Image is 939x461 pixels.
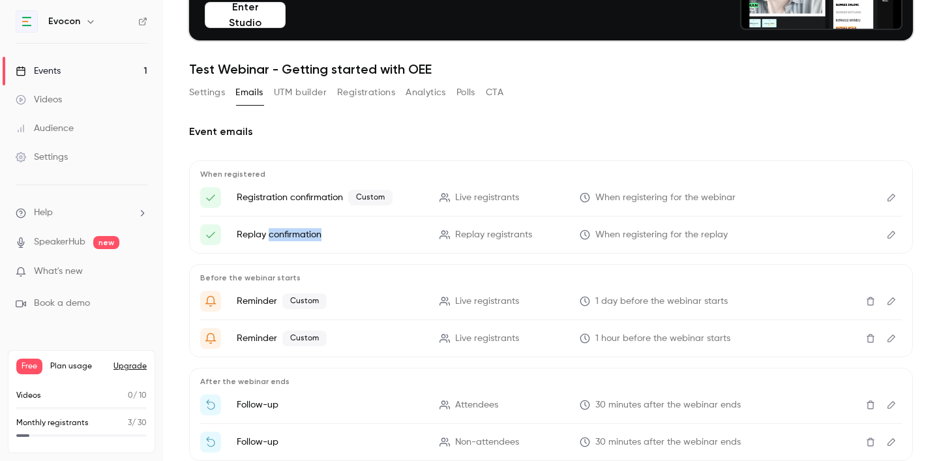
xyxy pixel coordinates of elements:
span: 3 [128,419,132,427]
span: Plan usage [50,361,106,372]
button: Settings [189,82,225,103]
p: Monthly registrants [16,417,89,429]
p: Follow-up [237,436,424,449]
span: Replay registrants [455,228,532,242]
button: CTA [486,82,503,103]
button: Upgrade [113,361,147,372]
h2: Event emails [189,124,913,140]
span: Book a demo [34,297,90,310]
button: Edit [881,224,902,245]
button: Delete [860,432,881,453]
button: Registrations [337,82,395,103]
button: Edit [881,291,902,312]
span: When registering for the replay [595,228,728,242]
span: Live registrants [455,295,519,308]
span: Live registrants [455,332,519,346]
span: Custom [282,331,327,346]
iframe: Noticeable Trigger [132,266,147,278]
span: 30 minutes after the webinar ends [595,398,741,412]
li: help-dropdown-opener [16,206,147,220]
button: Delete [860,291,881,312]
img: Evocon [16,11,37,32]
p: / 30 [128,417,147,429]
li: Reminder: Get ready for '{{ event_name }}' tomorrow! [200,291,902,312]
p: Follow-up [237,398,424,411]
p: Reminder [237,331,424,346]
div: Audience [16,122,74,135]
h6: Evocon [48,15,80,28]
button: Analytics [406,82,446,103]
p: When registered [200,169,902,179]
span: Free [16,359,42,374]
span: Custom [282,293,327,309]
p: Registration confirmation [237,190,424,205]
div: Videos [16,93,62,106]
button: Delete [860,328,881,349]
p: After the webinar ends [200,376,902,387]
h1: Test Webinar - Getting started with OEE [189,61,913,77]
p: Reminder [237,293,424,309]
p: / 10 [128,390,147,402]
button: Edit [881,394,902,415]
li: Thanks for attending {{ event_name }} [200,394,902,415]
li: Reminder:{{ event_name }} is about to go live in 1 hour! [200,328,902,349]
span: What's new [34,265,83,278]
button: Edit [881,432,902,453]
span: Custom [348,190,393,205]
span: Attendees [455,398,498,412]
div: Events [16,65,61,78]
span: 1 day before the webinar starts [595,295,728,308]
button: Emails [235,82,263,103]
a: SpeakerHub [34,235,85,249]
span: 30 minutes after the webinar ends [595,436,741,449]
span: Non-attendees [455,436,519,449]
div: Settings [16,151,68,164]
button: Enter Studio [205,2,286,28]
li: Webinar registration confirmation - here's your access link to {{ event_name }}! [200,187,902,208]
button: Polls [456,82,475,103]
button: UTM builder [274,82,327,103]
li: Here's your access link to {{ event_name }}! [200,224,902,245]
span: When registering for the webinar [595,191,736,205]
button: Delete [860,394,881,415]
span: new [93,236,119,249]
p: Videos [16,390,41,402]
button: Edit [881,187,902,208]
p: Replay confirmation [237,228,424,241]
span: 0 [128,392,133,400]
button: Edit [881,328,902,349]
span: Live registrants [455,191,519,205]
span: 1 hour before the webinar starts [595,332,730,346]
p: Before the webinar starts [200,273,902,283]
span: Help [34,206,53,220]
li: Watch the replay of {{ event_name }} [200,432,902,453]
